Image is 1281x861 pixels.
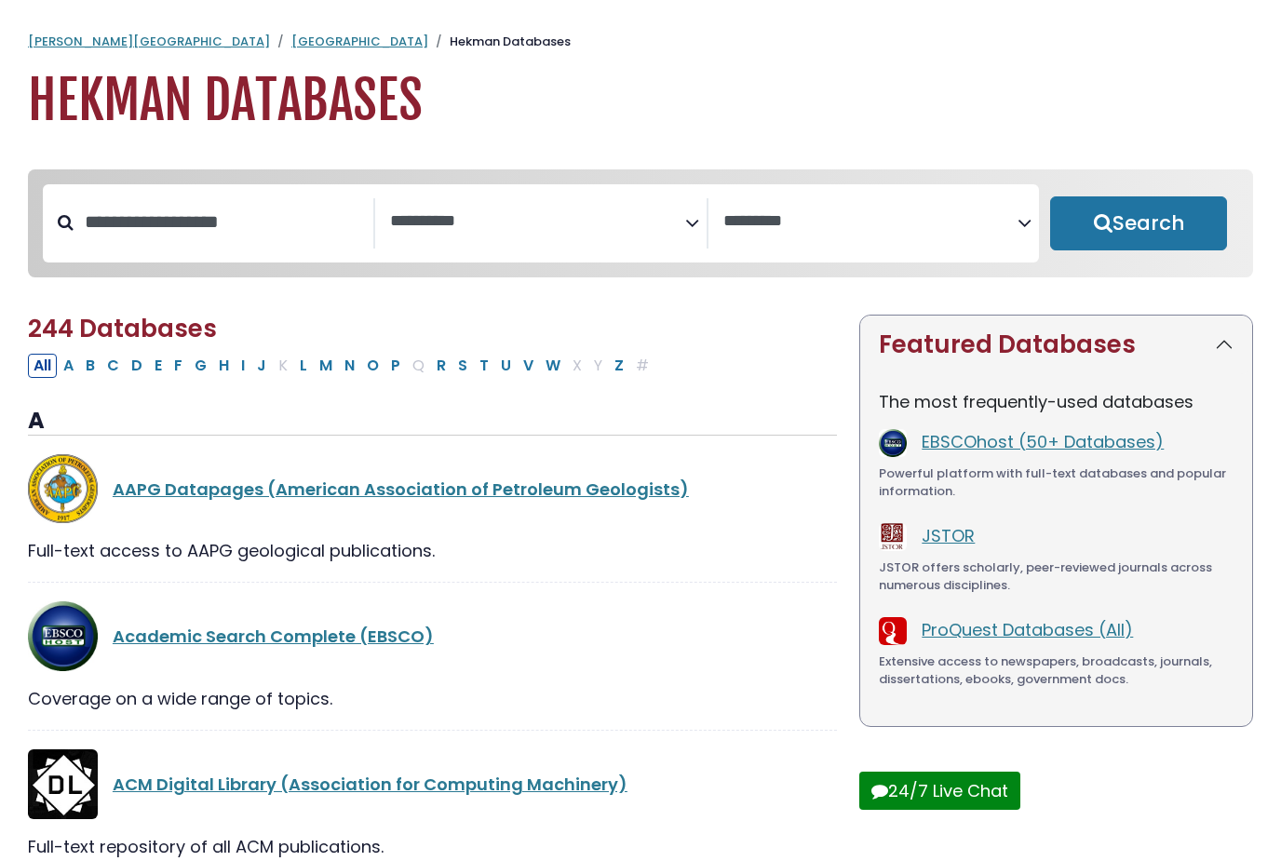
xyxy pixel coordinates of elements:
p: The most frequently-used databases [879,389,1234,414]
a: JSTOR [922,524,975,547]
button: Filter Results C [101,354,125,378]
button: Filter Results I [236,354,250,378]
button: Submit for Search Results [1050,196,1227,250]
a: ACM Digital Library (Association for Computing Machinery) [113,773,627,796]
button: Filter Results S [452,354,473,378]
a: [GEOGRAPHIC_DATA] [291,33,428,50]
textarea: Search [390,212,684,232]
button: Filter Results P [385,354,406,378]
button: Filter Results U [495,354,517,378]
button: Filter Results N [339,354,360,378]
button: Filter Results Z [609,354,629,378]
button: Filter Results D [126,354,148,378]
li: Hekman Databases [428,33,571,51]
button: Filter Results L [294,354,313,378]
button: Filter Results T [474,354,494,378]
div: Coverage on a wide range of topics. [28,686,837,711]
h3: A [28,408,837,436]
div: Full-text repository of all ACM publications. [28,834,837,859]
a: [PERSON_NAME][GEOGRAPHIC_DATA] [28,33,270,50]
button: 24/7 Live Chat [859,772,1020,810]
button: Filter Results A [58,354,79,378]
a: ProQuest Databases (All) [922,618,1133,641]
div: JSTOR offers scholarly, peer-reviewed journals across numerous disciplines. [879,558,1234,595]
button: Filter Results M [314,354,338,378]
button: All [28,354,57,378]
button: Filter Results V [518,354,539,378]
div: Alpha-list to filter by first letter of database name [28,353,656,376]
div: Full-text access to AAPG geological publications. [28,538,837,563]
textarea: Search [723,212,1018,232]
button: Filter Results H [213,354,235,378]
button: Filter Results R [431,354,452,378]
a: EBSCOhost (50+ Databases) [922,430,1164,453]
button: Featured Databases [860,316,1252,374]
button: Filter Results E [149,354,168,378]
button: Filter Results O [361,354,384,378]
nav: Search filters [28,169,1253,277]
button: Filter Results G [189,354,212,378]
button: Filter Results W [540,354,566,378]
button: Filter Results J [251,354,272,378]
button: Filter Results B [80,354,101,378]
input: Search database by title or keyword [74,207,373,237]
a: AAPG Datapages (American Association of Petroleum Geologists) [113,478,689,501]
span: 244 Databases [28,312,217,345]
a: Academic Search Complete (EBSCO) [113,625,434,648]
div: Powerful platform with full-text databases and popular information. [879,464,1234,501]
div: Extensive access to newspapers, broadcasts, journals, dissertations, ebooks, government docs. [879,652,1234,689]
h1: Hekman Databases [28,70,1253,132]
button: Filter Results F [169,354,188,378]
nav: breadcrumb [28,33,1253,51]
